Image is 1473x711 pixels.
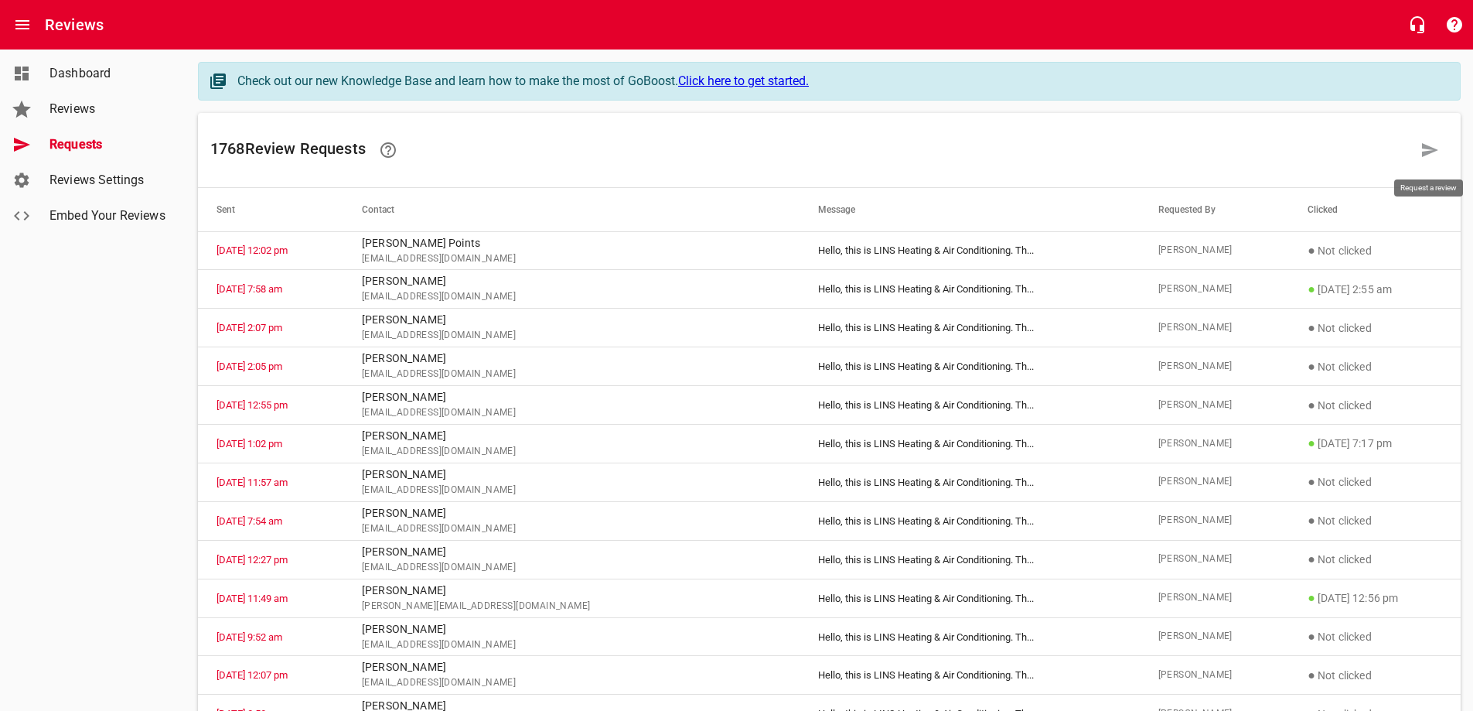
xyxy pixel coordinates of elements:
span: [EMAIL_ADDRESS][DOMAIN_NAME] [362,560,781,576]
td: Hello, this is LINS Heating & Air Conditioning. Th ... [800,347,1139,386]
span: Requests [49,135,167,154]
a: [DATE] 7:54 am [217,515,282,527]
span: [EMAIL_ADDRESS][DOMAIN_NAME] [362,405,781,421]
button: Support Portal [1436,6,1473,43]
span: [PERSON_NAME][EMAIL_ADDRESS][DOMAIN_NAME] [362,599,781,614]
p: [PERSON_NAME] [362,583,781,599]
a: Learn how requesting reviews can improve your online presence [370,132,407,169]
a: [DATE] 2:07 pm [217,322,282,333]
a: [DATE] 1:02 pm [217,438,282,450]
span: [PERSON_NAME] [1158,474,1271,490]
span: [EMAIL_ADDRESS][DOMAIN_NAME] [362,675,781,691]
span: Reviews [49,100,167,118]
span: Embed Your Reviews [49,207,167,225]
td: Hello, this is LINS Heating & Air Conditioning. Th ... [800,540,1139,579]
span: ● [1308,629,1315,644]
a: [DATE] 2:05 pm [217,361,282,372]
span: [PERSON_NAME] [1158,629,1271,644]
a: [DATE] 11:49 am [217,593,288,604]
p: [PERSON_NAME] [362,467,781,483]
span: ● [1308,243,1315,258]
p: Not clicked [1308,627,1442,646]
span: [PERSON_NAME] [1158,552,1271,567]
td: Hello, this is LINS Heating & Air Conditioning. Th ... [800,617,1139,656]
span: ● [1308,436,1315,450]
span: [PERSON_NAME] [1158,668,1271,683]
span: [EMAIL_ADDRESS][DOMAIN_NAME] [362,251,781,267]
span: [EMAIL_ADDRESS][DOMAIN_NAME] [362,367,781,382]
td: Hello, this is LINS Heating & Air Conditioning. Th ... [800,579,1139,617]
span: [EMAIL_ADDRESS][DOMAIN_NAME] [362,444,781,460]
td: Hello, this is LINS Heating & Air Conditioning. Th ... [800,501,1139,540]
a: [DATE] 9:52 am [217,631,282,643]
span: [PERSON_NAME] [1158,359,1271,374]
span: [PERSON_NAME] [1158,320,1271,336]
a: [DATE] 12:27 pm [217,554,288,566]
span: [EMAIL_ADDRESS][DOMAIN_NAME] [362,289,781,305]
span: [EMAIL_ADDRESS][DOMAIN_NAME] [362,638,781,653]
th: Contact [343,188,800,231]
span: ● [1308,474,1315,489]
a: [DATE] 11:57 am [217,477,288,488]
a: Click here to get started. [678,73,809,88]
p: Not clicked [1308,357,1442,376]
span: ● [1308,668,1315,682]
span: ● [1308,320,1315,335]
p: [PERSON_NAME] [362,273,781,289]
p: Not clicked [1308,511,1442,530]
th: Sent [198,188,343,231]
span: [EMAIL_ADDRESS][DOMAIN_NAME] [362,521,781,537]
th: Clicked [1289,188,1461,231]
th: Message [800,188,1139,231]
span: ● [1308,513,1315,528]
p: [DATE] 2:55 am [1308,280,1442,299]
span: Dashboard [49,64,167,83]
span: [PERSON_NAME] [1158,436,1271,452]
p: Not clicked [1308,396,1442,415]
span: Reviews Settings [49,171,167,190]
p: Not clicked [1308,473,1442,491]
h6: Reviews [45,12,104,37]
span: ● [1308,398,1315,412]
p: [DATE] 12:56 pm [1308,589,1442,607]
p: [PERSON_NAME] [362,428,781,444]
div: Check out our new Knowledge Base and learn how to make the most of GoBoost. [237,72,1444,91]
td: Hello, this is LINS Heating & Air Conditioning. Th ... [800,463,1139,501]
p: Not clicked [1308,666,1442,685]
p: Not clicked [1308,550,1442,569]
td: Hello, this is LINS Heating & Air Conditioning. Th ... [800,309,1139,347]
span: [PERSON_NAME] [1158,590,1271,606]
td: Hello, this is LINS Heating & Air Conditioning. Th ... [800,231,1139,270]
a: [DATE] 12:07 pm [217,669,288,681]
span: ● [1308,552,1315,566]
p: [PERSON_NAME] [362,389,781,405]
p: [DATE] 7:17 pm [1308,434,1442,453]
th: Requested By [1140,188,1290,231]
p: [PERSON_NAME] Points [362,235,781,251]
p: [PERSON_NAME] [362,544,781,560]
h6: 1768 Review Request s [210,132,1411,169]
td: Hello, this is LINS Heating & Air Conditioning. Th ... [800,386,1139,425]
p: [PERSON_NAME] [362,350,781,367]
td: Hello, this is LINS Heating & Air Conditioning. Th ... [800,425,1139,463]
a: [DATE] 12:55 pm [217,399,288,411]
a: [DATE] 12:02 pm [217,244,288,256]
span: [EMAIL_ADDRESS][DOMAIN_NAME] [362,328,781,344]
span: ● [1308,359,1315,374]
td: Hello, this is LINS Heating & Air Conditioning. Th ... [800,270,1139,309]
p: Not clicked [1308,319,1442,337]
p: [PERSON_NAME] [362,505,781,521]
p: Not clicked [1308,241,1442,260]
p: [PERSON_NAME] [362,621,781,638]
span: [PERSON_NAME] [1158,282,1271,297]
span: ● [1308,590,1315,605]
span: [EMAIL_ADDRESS][DOMAIN_NAME] [362,483,781,498]
p: [PERSON_NAME] [362,659,781,675]
span: [PERSON_NAME] [1158,243,1271,258]
a: [DATE] 7:58 am [217,283,282,295]
p: [PERSON_NAME] [362,312,781,328]
button: Live Chat [1399,6,1436,43]
td: Hello, this is LINS Heating & Air Conditioning. Th ... [800,656,1139,695]
button: Open drawer [4,6,41,43]
span: [PERSON_NAME] [1158,513,1271,528]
